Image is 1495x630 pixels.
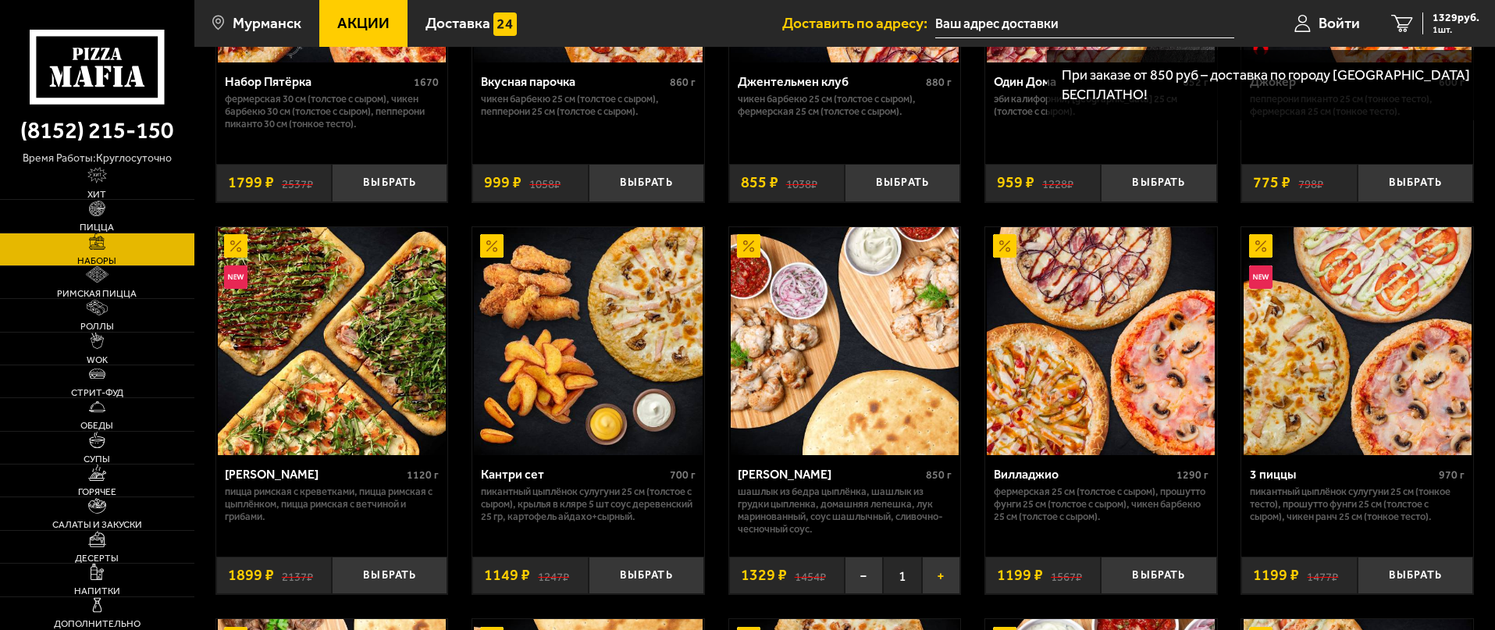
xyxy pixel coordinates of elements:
[337,16,390,30] span: Акции
[985,227,1217,455] a: АкционныйВилладжио
[1176,468,1208,482] span: 1290 г
[74,586,120,596] span: Напитки
[529,175,561,190] s: 1058 ₽
[738,93,952,118] p: Чикен Барбекю 25 см (толстое с сыром), Фермерская 25 см (толстое с сыром).
[77,256,116,265] span: Наборы
[538,568,569,583] s: 1247 ₽
[987,227,1215,455] img: Вилладжио
[80,222,114,232] span: Пицца
[481,486,696,523] p: Пикантный цыплёнок сулугуни 25 см (толстое с сыром), крылья в кляре 5 шт соус деревенский 25 гр, ...
[493,12,517,36] img: 15daf4d41897b9f0e9f617042186c801.svg
[87,190,106,199] span: Хит
[589,164,704,202] button: Выбрать
[225,74,411,89] div: Набор Пятёрка
[1249,265,1273,289] img: Новинка
[225,93,440,130] p: Фермерская 30 см (толстое с сыром), Чикен Барбекю 30 см (толстое с сыром), Пепперони Пиканто 30 с...
[994,467,1173,482] div: Вилладжио
[1433,12,1479,23] span: 1329 руб.
[414,76,439,89] span: 1670
[1358,557,1473,595] button: Выбрать
[926,76,952,89] span: 880 г
[1249,234,1273,258] img: Акционный
[782,16,935,30] span: Доставить по адресу:
[481,467,666,482] div: Кантри сет
[225,467,404,482] div: [PERSON_NAME]
[1101,164,1216,202] button: Выбрать
[484,568,530,583] span: 1149 ₽
[1253,568,1299,583] span: 1199 ₽
[407,468,439,482] span: 1120 г
[670,76,696,89] span: 860 г
[738,74,923,89] div: Джентельмен клуб
[1250,486,1465,523] p: Пикантный цыплёнок сулугуни 25 см (тонкое тесто), Прошутто Фунги 25 см (толстое с сыром), Чикен Р...
[738,467,923,482] div: [PERSON_NAME]
[994,486,1208,523] p: Фермерская 25 см (толстое с сыром), Прошутто Фунги 25 см (толстое с сыром), Чикен Барбекю 25 см (...
[738,486,952,536] p: шашлык из бедра цыплёнка, шашлык из грудки цыпленка, домашняя лепешка, лук маринованный, соус шаш...
[472,227,704,455] a: АкционныйКантри сет
[845,557,883,595] button: −
[731,227,959,455] img: Дон Цыпа
[1051,568,1082,583] s: 1567 ₽
[332,557,447,595] button: Выбрать
[589,557,704,595] button: Выбрать
[52,520,142,529] span: Салаты и закуски
[481,74,666,89] div: Вкусная парочка
[1250,467,1435,482] div: 3 пиццы
[1244,227,1472,455] img: 3 пиццы
[224,265,247,289] img: Новинка
[484,175,521,190] span: 999 ₽
[670,468,696,482] span: 700 г
[786,175,817,190] s: 1038 ₽
[233,16,301,30] span: Мурманск
[332,164,447,202] button: Выбрать
[1433,25,1479,34] span: 1 шт.
[481,93,696,118] p: Чикен Барбекю 25 см (толстое с сыром), Пепперони 25 см (толстое с сыром).
[997,568,1043,583] span: 1199 ₽
[926,468,952,482] span: 850 г
[883,557,921,595] span: 1
[1062,66,1479,105] p: При заказе от 850 руб – доставка по городу [GEOGRAPHIC_DATA] БЕСПЛАТНО!
[425,16,490,30] span: Доставка
[54,619,141,628] span: Дополнительно
[994,93,1208,118] p: Эби Калифорния, [GEOGRAPHIC_DATA] 25 см (толстое с сыром).
[729,227,961,455] a: АкционныйДон Цыпа
[994,74,1179,89] div: Один Дома
[1241,227,1473,455] a: АкционныйНовинка3 пиццы
[1298,175,1323,190] s: 798 ₽
[1439,468,1465,482] span: 970 г
[282,175,313,190] s: 2537 ₽
[75,553,119,563] span: Десерты
[741,175,778,190] span: 855 ₽
[71,388,123,397] span: Стрит-фуд
[1042,175,1073,190] s: 1228 ₽
[1253,175,1290,190] span: 775 ₽
[845,164,960,202] button: Выбрать
[84,454,110,464] span: Супы
[935,9,1234,38] input: Ваш адрес доставки
[741,568,787,583] span: 1329 ₽
[1101,557,1216,595] button: Выбрать
[737,234,760,258] img: Акционный
[1307,568,1338,583] s: 1477 ₽
[78,487,116,497] span: Горячее
[228,175,274,190] span: 1799 ₽
[216,227,448,455] a: АкционныйНовинкаМама Миа
[80,322,114,331] span: Роллы
[480,234,504,258] img: Акционный
[57,289,137,298] span: Римская пицца
[1358,164,1473,202] button: Выбрать
[87,355,108,365] span: WOK
[997,175,1034,190] span: 959 ₽
[993,234,1016,258] img: Акционный
[795,568,826,583] s: 1454 ₽
[225,486,440,523] p: Пицца Римская с креветками, Пицца Римская с цыплёнком, Пицца Римская с ветчиной и грибами.
[228,568,274,583] span: 1899 ₽
[474,227,702,455] img: Кантри сет
[922,557,960,595] button: +
[1319,16,1360,30] span: Войти
[218,227,446,455] img: Мама Миа
[224,234,247,258] img: Акционный
[282,568,313,583] s: 2137 ₽
[80,421,113,430] span: Обеды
